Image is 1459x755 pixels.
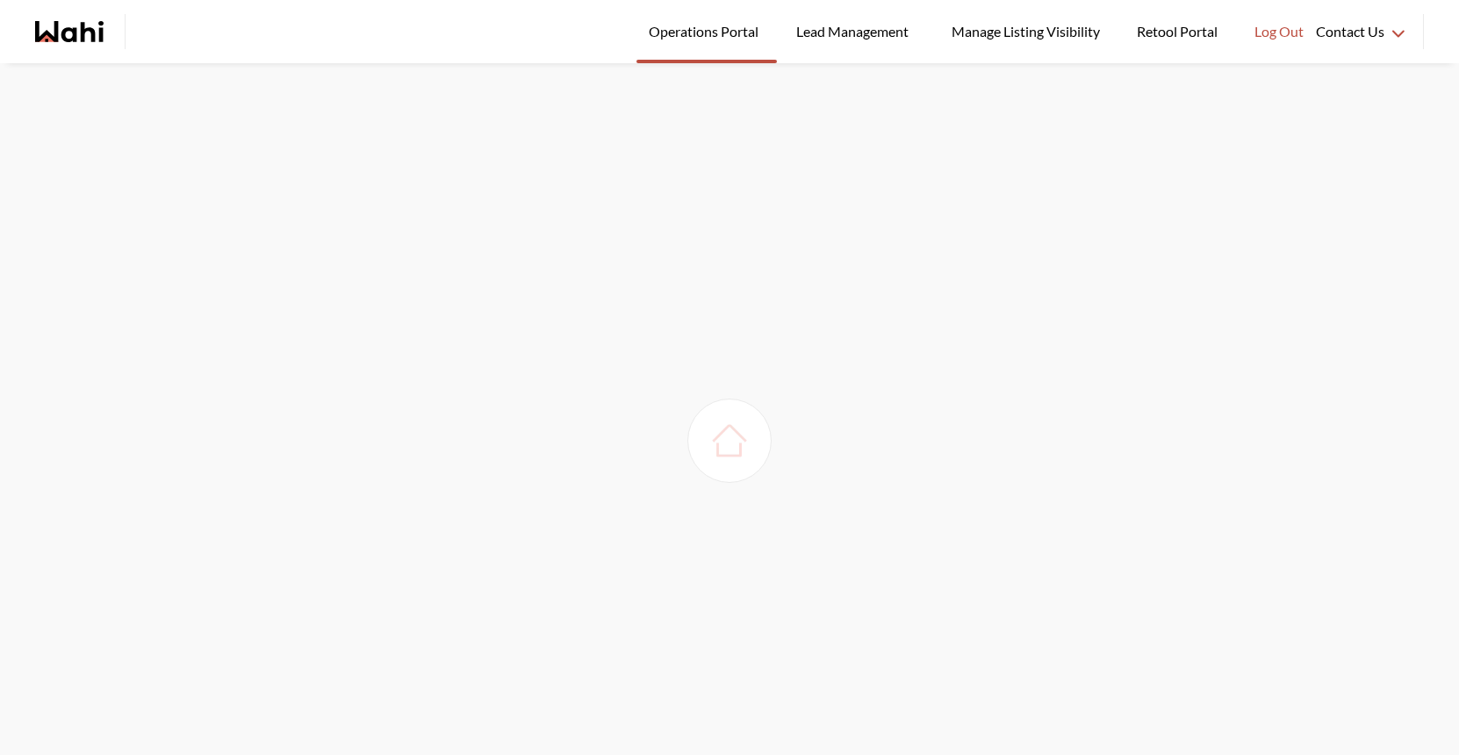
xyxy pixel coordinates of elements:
[1254,20,1304,43] span: Log Out
[35,21,104,42] a: Wahi homepage
[649,20,765,43] span: Operations Portal
[1137,20,1223,43] span: Retool Portal
[946,20,1105,43] span: Manage Listing Visibility
[796,20,915,43] span: Lead Management
[705,416,754,465] img: loading house image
